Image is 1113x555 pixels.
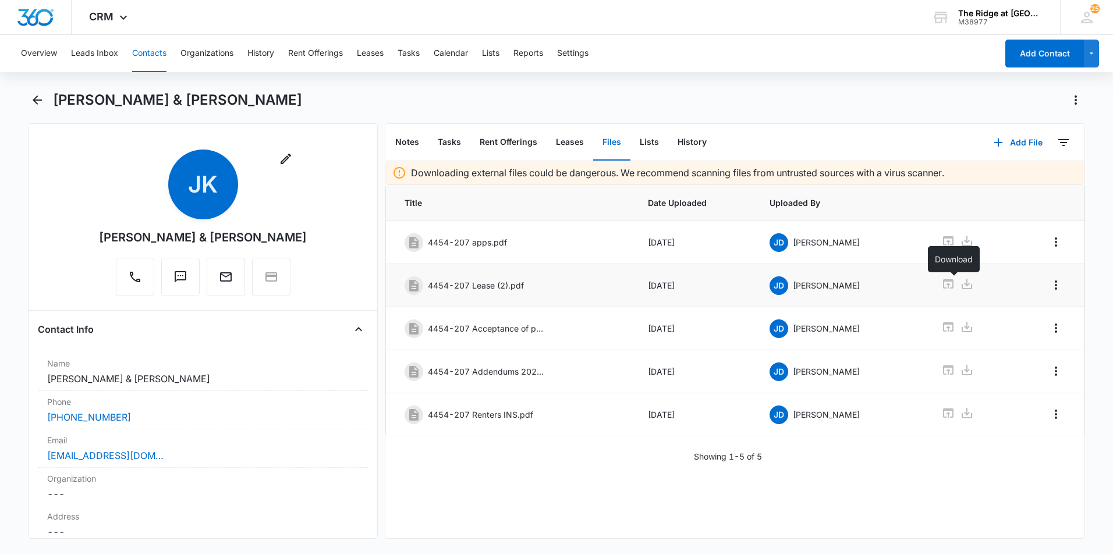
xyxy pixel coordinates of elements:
[770,233,788,252] span: JD
[99,229,307,246] div: [PERSON_NAME] & [PERSON_NAME]
[116,276,154,286] a: Call
[648,197,742,209] span: Date Uploaded
[89,10,114,23] span: CRM
[1066,91,1085,109] button: Actions
[1047,405,1065,424] button: Overflow Menu
[38,429,368,468] div: Email[EMAIL_ADDRESS][DOMAIN_NAME]
[53,91,302,109] h1: [PERSON_NAME] & [PERSON_NAME]
[1054,133,1073,152] button: Filters
[958,9,1043,18] div: account name
[47,396,359,408] label: Phone
[47,472,359,485] label: Organization
[21,35,57,72] button: Overview
[71,35,118,72] button: Leads Inbox
[386,124,428,161] button: Notes
[398,35,420,72] button: Tasks
[793,236,860,248] p: [PERSON_NAME]
[38,468,368,506] div: Organization---
[547,124,593,161] button: Leases
[958,18,1043,26] div: account id
[47,410,131,424] a: [PHONE_NUMBER]
[47,510,359,522] label: Address
[434,35,468,72] button: Calendar
[634,264,756,307] td: [DATE]
[428,124,470,161] button: Tasks
[634,307,756,350] td: [DATE]
[1047,319,1065,337] button: Overflow Menu
[634,350,756,393] td: [DATE]
[168,150,238,219] span: JK
[928,246,980,272] div: Download
[38,322,94,336] h4: Contact Info
[694,450,762,462] p: Showing 1-5 of 5
[288,35,343,72] button: Rent Offerings
[47,487,359,501] dd: ---
[513,35,543,72] button: Reports
[116,258,154,296] button: Call
[428,279,524,291] p: 4454-207 Lease (2).pdf
[247,35,274,72] button: History
[47,525,359,539] dd: ---
[470,124,547,161] button: Rent Offerings
[428,408,533,421] p: 4454-207 Renters INS.pdf
[1090,4,1100,13] div: notifications count
[1090,4,1100,13] span: 25
[132,35,166,72] button: Contacts
[428,236,507,248] p: 4454-207 apps.pdf
[630,124,668,161] button: Lists
[793,408,860,421] p: [PERSON_NAME]
[28,91,46,109] button: Back
[38,353,368,391] div: Name[PERSON_NAME] & [PERSON_NAME]
[207,258,245,296] button: Email
[38,391,368,429] div: Phone[PHONE_NUMBER]
[47,434,359,446] label: Email
[38,506,368,544] div: Address---
[793,365,860,378] p: [PERSON_NAME]
[207,276,245,286] a: Email
[634,221,756,264] td: [DATE]
[47,372,359,386] dd: [PERSON_NAME] & [PERSON_NAME]
[770,405,788,424] span: JD
[161,276,200,286] a: Text
[593,124,630,161] button: Files
[180,35,233,72] button: Organizations
[1047,276,1065,294] button: Overflow Menu
[982,129,1054,156] button: Add File
[793,322,860,335] p: [PERSON_NAME]
[668,124,716,161] button: History
[405,197,620,209] span: Title
[47,357,359,369] label: Name
[349,320,368,339] button: Close
[428,365,544,378] p: 4454-207 Addendums 2025.pdf
[1047,362,1065,380] button: Overflow Menu
[47,449,164,462] a: [EMAIL_ADDRESS][DOMAIN_NAME]
[770,197,914,209] span: Uploaded By
[1047,233,1065,251] button: Overflow Menu
[770,362,788,381] span: JD
[482,35,499,72] button: Lists
[428,322,544,335] p: 4454-207 Acceptance of property.pdf
[557,35,589,72] button: Settings
[770,319,788,338] span: JD
[634,393,756,436] td: [DATE]
[793,279,860,291] p: [PERSON_NAME]
[357,35,384,72] button: Leases
[161,258,200,296] button: Text
[1005,40,1084,67] button: Add Contact
[770,276,788,295] span: JD
[411,166,944,180] p: Downloading external files could be dangerous. We recommend scanning files from untrusted sources...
